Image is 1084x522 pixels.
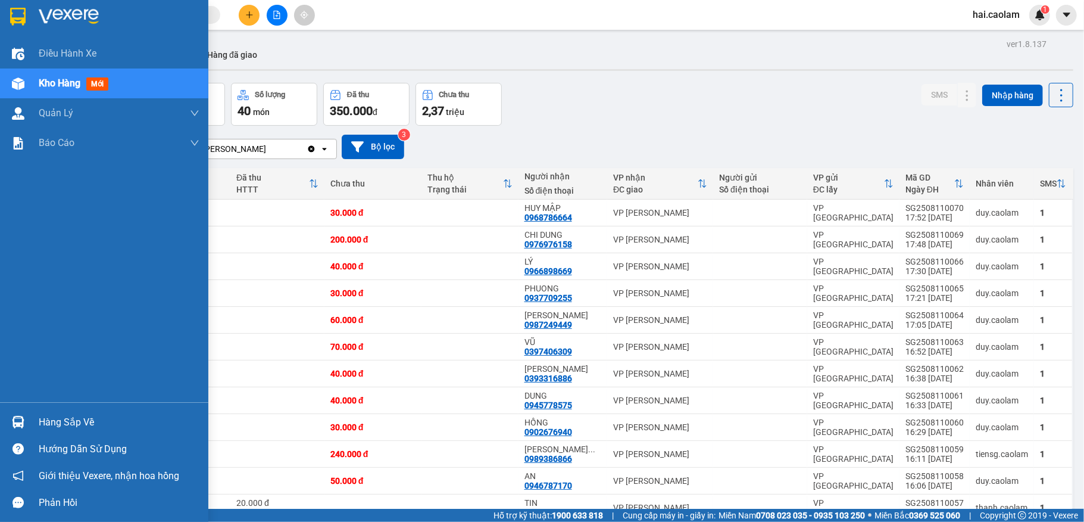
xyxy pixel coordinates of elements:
div: 1 [1040,476,1066,486]
div: 17:48 [DATE] [905,240,964,249]
div: SG2508110062 [905,364,964,374]
div: Số lượng [255,91,285,99]
strong: 0708 023 035 - 0935 103 250 [756,511,865,520]
span: ... [588,445,595,454]
div: VP nhận [613,173,698,182]
span: Báo cáo [39,135,74,150]
div: 1 [1040,262,1066,271]
div: 17:52 [DATE] [905,213,964,222]
div: Nhân viên [976,179,1028,188]
div: AN [524,471,601,481]
div: duy.caolam [976,208,1028,218]
div: tiensg.caolam [976,449,1028,459]
span: triệu [446,107,464,117]
th: Toggle SortBy [421,168,518,200]
div: HUY MẬP [524,203,601,213]
span: | [969,509,971,522]
div: Thu hộ [427,173,503,182]
div: VP [PERSON_NAME] [613,503,707,512]
strong: 0369 525 060 [909,511,960,520]
div: 16:38 [DATE] [905,374,964,383]
th: Toggle SortBy [1034,168,1072,200]
div: 20.000 đ [236,498,318,508]
div: 0987249449 [524,320,572,330]
div: Số điện thoại [524,186,601,195]
div: 40.000 đ [330,396,416,405]
div: 30.000 đ [330,422,416,432]
div: SG2508110063 [905,337,964,347]
div: SG2508110069 [905,230,964,240]
div: VP [PERSON_NAME] [613,262,707,271]
div: 16:11 [DATE] [905,454,964,464]
span: caret-down [1061,10,1072,20]
div: CHUA THIEN QUANG [524,445,601,454]
div: HỒNG [524,418,601,427]
div: VP [PERSON_NAME] [613,396,707,405]
div: ĐC lấy [813,185,884,194]
div: 1 [1040,208,1066,218]
div: duy.caolam [976,422,1028,432]
div: VP [PERSON_NAME] [613,288,707,298]
div: Hàng sắp về [39,414,199,431]
button: Số lượng40món [231,83,317,126]
div: 0933088181 [524,508,572,517]
div: 1 [1040,369,1066,378]
span: notification [13,470,24,481]
div: 0937709255 [524,293,572,303]
div: LÝ [524,257,601,266]
div: VP [GEOGRAPHIC_DATA] [813,257,894,276]
div: Chưa thu [439,91,470,99]
span: 350.000 [330,104,373,118]
div: thanh.caolam [976,503,1028,512]
button: file-add [267,5,288,26]
div: SG2508110065 [905,284,964,293]
span: 40 [238,104,251,118]
div: SG2508110059 [905,445,964,454]
div: Chưa thu [330,179,416,188]
span: Miền Nam [718,509,865,522]
div: SG2508110064 [905,310,964,320]
button: SMS [921,84,957,105]
span: 2,37 [422,104,444,118]
div: VP [PERSON_NAME] [613,342,707,352]
div: VP [PERSON_NAME] [613,476,707,486]
div: 1 [1040,422,1066,432]
sup: 1 [1041,5,1049,14]
div: duy.caolam [976,288,1028,298]
span: message [13,497,24,508]
span: hai.caolam [963,7,1029,22]
div: Phản hồi [39,494,199,512]
th: Toggle SortBy [230,168,324,200]
div: 1 [1040,342,1066,352]
div: VP [GEOGRAPHIC_DATA] [813,284,894,303]
div: 50.000 đ [330,476,416,486]
div: 0966898669 [524,266,572,276]
div: 15:53 [DATE] [905,508,964,517]
div: 240.000 đ [330,449,416,459]
div: ver 1.8.137 [1007,38,1046,51]
button: plus [239,5,260,26]
div: Ngày ĐH [905,185,954,194]
div: 70.000 đ [330,342,416,352]
div: 16:29 [DATE] [905,427,964,437]
div: VP gửi [813,173,884,182]
img: warehouse-icon [12,107,24,120]
img: warehouse-icon [12,77,24,90]
div: SG2508110070 [905,203,964,213]
div: 0397406309 [524,347,572,356]
button: caret-down [1056,5,1077,26]
div: ĐC giao [613,185,698,194]
div: VP [PERSON_NAME] [613,422,707,432]
div: 1 [1040,396,1066,405]
div: Đã thu [236,173,309,182]
div: CHI DUNG [524,230,601,240]
svg: open [320,144,329,154]
div: duy.caolam [976,262,1028,271]
div: duy.caolam [976,342,1028,352]
span: Điều hành xe [39,46,96,61]
div: 30.000 đ [330,208,416,218]
svg: Clear value [307,144,316,154]
span: món [253,107,270,117]
button: Bộ lọc [342,135,404,159]
th: Toggle SortBy [607,168,713,200]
